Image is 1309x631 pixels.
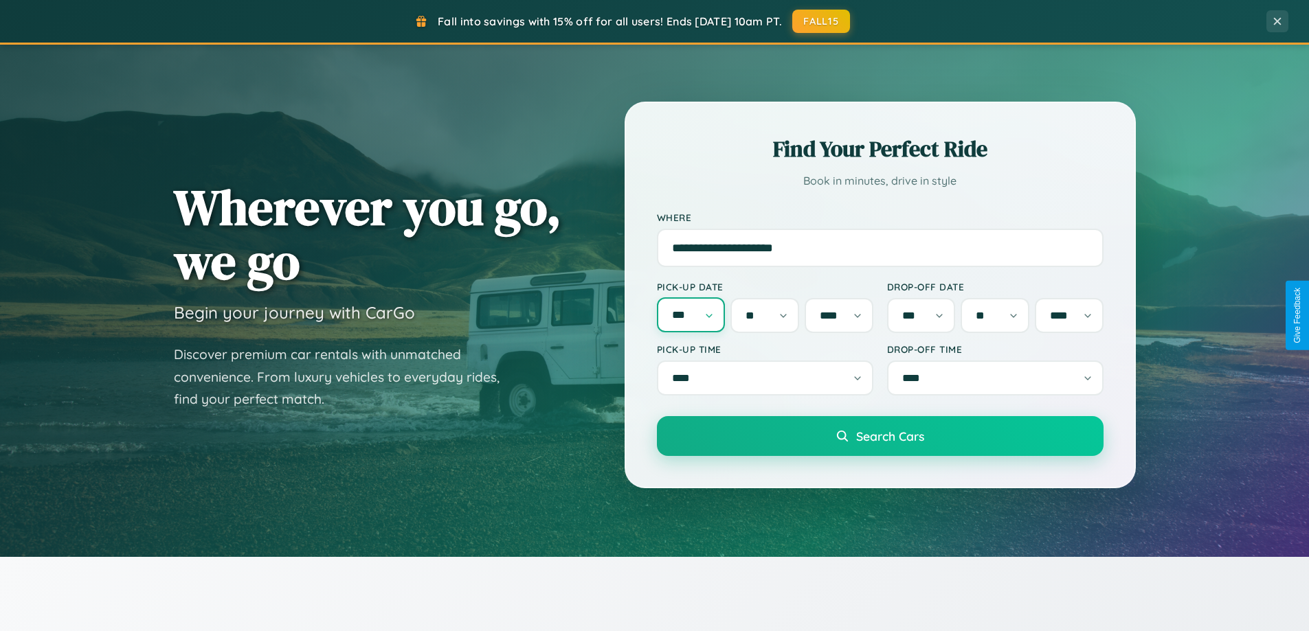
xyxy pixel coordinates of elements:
[657,134,1104,164] h2: Find Your Perfect Ride
[1293,288,1302,343] div: Give Feedback
[174,180,561,288] h1: Wherever you go, we go
[657,211,1104,223] label: Where
[657,171,1104,191] p: Book in minutes, drive in style
[887,281,1104,292] label: Drop-off Date
[887,343,1104,355] label: Drop-off Time
[174,343,517,411] p: Discover premium car rentals with unmatched convenience. From luxury vehicles to everyday rides, ...
[438,14,782,28] span: Fall into savings with 15% off for all users! Ends [DATE] 10am PT.
[856,428,924,444] span: Search Cars
[657,343,873,355] label: Pick-up Time
[657,416,1104,456] button: Search Cars
[657,281,873,292] label: Pick-up Date
[174,302,415,323] h3: Begin your journey with CarGo
[792,10,850,33] button: FALL15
